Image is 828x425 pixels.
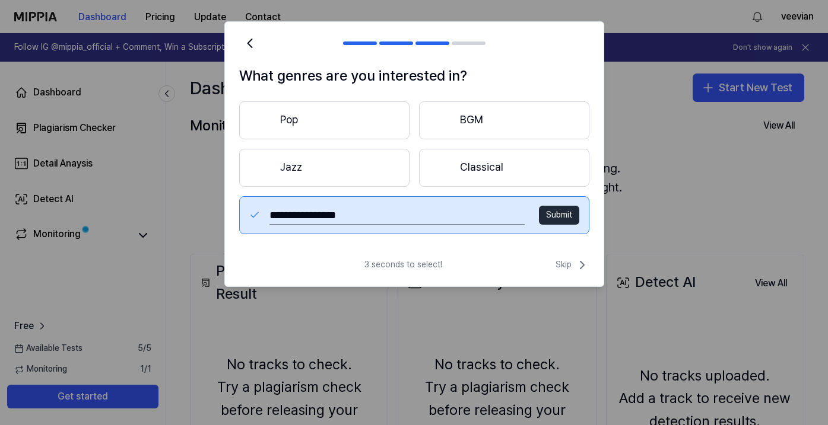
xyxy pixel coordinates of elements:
[239,149,410,187] button: Jazz
[539,206,579,225] button: Submit
[239,101,410,139] button: Pop
[364,259,442,271] span: 3 seconds to select!
[419,101,589,139] button: BGM
[239,65,589,87] h1: What genres are you interested in?
[556,258,589,272] span: Skip
[553,258,589,272] button: Skip
[419,149,589,187] button: Classical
